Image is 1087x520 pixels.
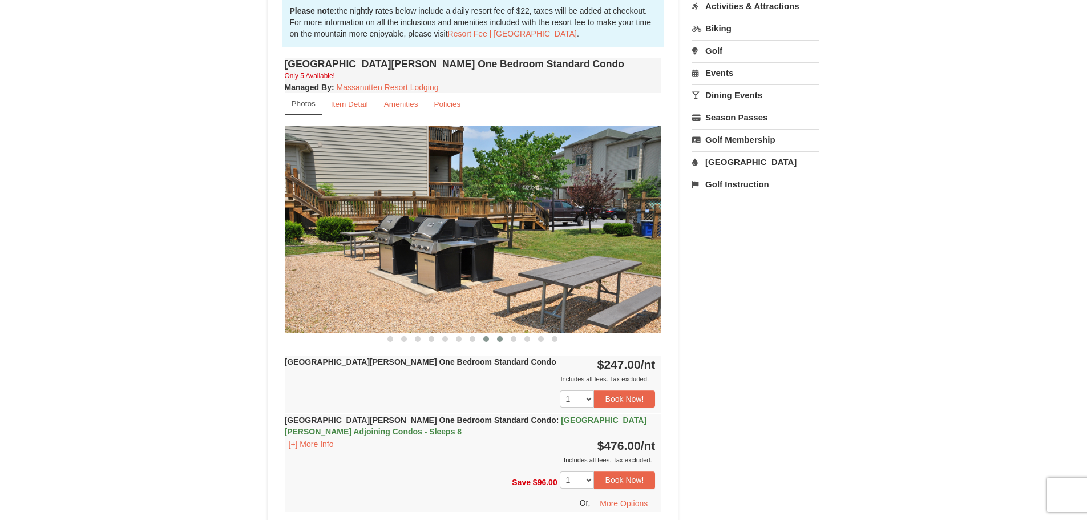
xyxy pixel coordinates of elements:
strong: Please note: [290,6,337,15]
a: Photos [285,93,322,115]
span: Or, [580,498,591,507]
div: Includes all fees. Tax excluded. [285,454,656,466]
small: Item Detail [331,100,368,108]
div: Includes all fees. Tax excluded. [285,373,656,385]
strong: [GEOGRAPHIC_DATA][PERSON_NAME] One Bedroom Standard Condo [285,357,556,366]
strong: : [285,83,334,92]
a: Events [692,62,819,83]
button: Book Now! [594,471,656,489]
a: [GEOGRAPHIC_DATA] [692,151,819,172]
a: Massanutten Resort Lodging [337,83,439,92]
a: Biking [692,18,819,39]
span: $96.00 [533,478,557,487]
span: $476.00 [597,439,641,452]
small: Amenities [384,100,418,108]
button: More Options [592,495,655,512]
a: Season Passes [692,107,819,128]
span: /nt [641,358,656,371]
span: /nt [641,439,656,452]
a: Golf [692,40,819,61]
span: Managed By [285,83,332,92]
strong: $247.00 [597,358,656,371]
a: Resort Fee | [GEOGRAPHIC_DATA] [448,29,577,38]
a: Policies [426,93,468,115]
img: 18876286-196-83754eb9.jpg [285,126,661,332]
span: : [556,416,559,425]
a: Item Detail [324,93,375,115]
a: Golf Membership [692,129,819,150]
small: Photos [292,99,316,108]
a: Golf Instruction [692,174,819,195]
h4: [GEOGRAPHIC_DATA][PERSON_NAME] One Bedroom Standard Condo [285,58,661,70]
small: Only 5 Available! [285,72,335,80]
span: Save [512,478,531,487]
a: Amenities [377,93,426,115]
a: Dining Events [692,84,819,106]
small: Policies [434,100,460,108]
button: [+] More Info [285,438,338,450]
button: Book Now! [594,390,656,408]
strong: [GEOGRAPHIC_DATA][PERSON_NAME] One Bedroom Standard Condo [285,416,646,436]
